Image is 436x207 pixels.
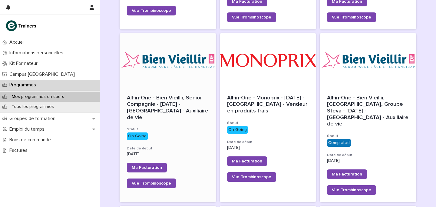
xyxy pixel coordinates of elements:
p: Bons de commande [7,137,56,143]
a: All-in-One - Bien Vieillir, [GEOGRAPHIC_DATA], Groupe Steva - [DATE] - [GEOGRAPHIC_DATA] - Auxili... [320,33,416,202]
a: Vue Trombinoscope [227,172,276,182]
div: On Going [127,132,148,140]
p: Programmes [7,82,41,88]
h3: Statut [127,127,209,132]
p: Emploi du temps [7,126,49,132]
p: Informations personnelles [7,50,68,56]
p: Accueil [7,39,29,45]
p: Groupes de formation [7,116,60,122]
span: All-in-One - Bien Vieillir, [GEOGRAPHIC_DATA], Groupe Steva - [DATE] - [GEOGRAPHIC_DATA] - Auxili... [327,95,410,127]
a: All-in-One - Bien Vieillir, Senior Compagnie - [DATE] - [GEOGRAPHIC_DATA] - Auxiliaire de vieStat... [120,33,216,202]
span: Vue Trombinoscope [232,175,271,179]
p: Mes programmes en cours [7,94,69,99]
span: Vue Trombinoscope [232,15,271,19]
p: [DATE] [127,152,209,157]
span: Vue Trombinoscope [132,181,171,185]
p: Campus [GEOGRAPHIC_DATA] [7,72,80,77]
p: Tous les programmes [7,104,59,109]
h3: Date de début [127,146,209,151]
img: K0CqGN7SDeD6s4JG8KQk [5,20,38,32]
a: Vue Trombinoscope [327,12,376,22]
h3: Date de début [227,140,309,145]
a: Ma Facturation [327,169,367,179]
span: Ma Facturation [132,165,162,170]
span: Vue Trombinoscope [332,15,371,19]
a: All-in-One - Monoprix - [DATE] - [GEOGRAPHIC_DATA] - Vendeur en produits fraisStatutOn GoingDate ... [220,33,316,202]
p: [DATE] [327,158,409,163]
a: Vue Trombinoscope [127,6,176,15]
a: Vue Trombinoscope [327,185,376,195]
div: On Going [227,126,248,134]
p: Kit Formateur [7,61,42,66]
a: Ma Facturation [127,163,167,172]
a: Vue Trombinoscope [227,12,276,22]
h3: Statut [327,134,409,139]
span: Ma Facturation [332,172,362,176]
h3: Date de début [327,153,409,158]
span: All-in-One - Monoprix - [DATE] - [GEOGRAPHIC_DATA] - Vendeur en produits frais [227,95,309,114]
a: Ma Facturation [227,156,267,166]
span: Vue Trombinoscope [332,188,371,192]
div: Completed [327,139,351,147]
h3: Statut [227,121,309,125]
span: Vue Trombinoscope [132,8,171,13]
p: Factures [7,148,32,153]
span: Ma Facturation [232,159,262,163]
a: Vue Trombinoscope [127,179,176,188]
p: [DATE] [227,145,309,150]
span: All-in-One - Bien Vieillir, Senior Compagnie - [DATE] - [GEOGRAPHIC_DATA] - Auxiliaire de vie [127,95,210,120]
